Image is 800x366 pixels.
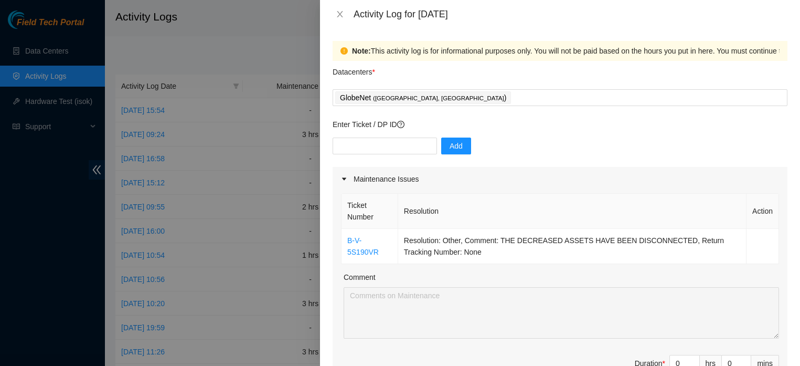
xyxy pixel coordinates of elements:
textarea: Comment [344,287,779,339]
span: question-circle [397,121,404,128]
div: Activity Log for [DATE] [354,8,787,20]
div: Maintenance Issues [333,167,787,191]
span: exclamation-circle [340,47,348,55]
label: Comment [344,271,376,283]
td: Resolution: Other, Comment: THE DECREASED ASSETS HAVE BEEN DISCONNECTED, Return Tracking Number: ... [398,229,746,264]
span: close [336,10,344,18]
p: GlobeNet ) [340,92,506,104]
button: Close [333,9,347,19]
span: ( [GEOGRAPHIC_DATA], [GEOGRAPHIC_DATA] [373,95,504,101]
strong: Note: [352,45,371,57]
span: caret-right [341,176,347,182]
p: Enter Ticket / DP ID [333,119,787,130]
p: Datacenters [333,61,375,78]
th: Action [746,194,779,229]
a: B-V-5S190VR [347,236,379,256]
button: Add [441,138,471,154]
th: Ticket Number [342,194,398,229]
span: Add [450,140,463,152]
th: Resolution [398,194,746,229]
